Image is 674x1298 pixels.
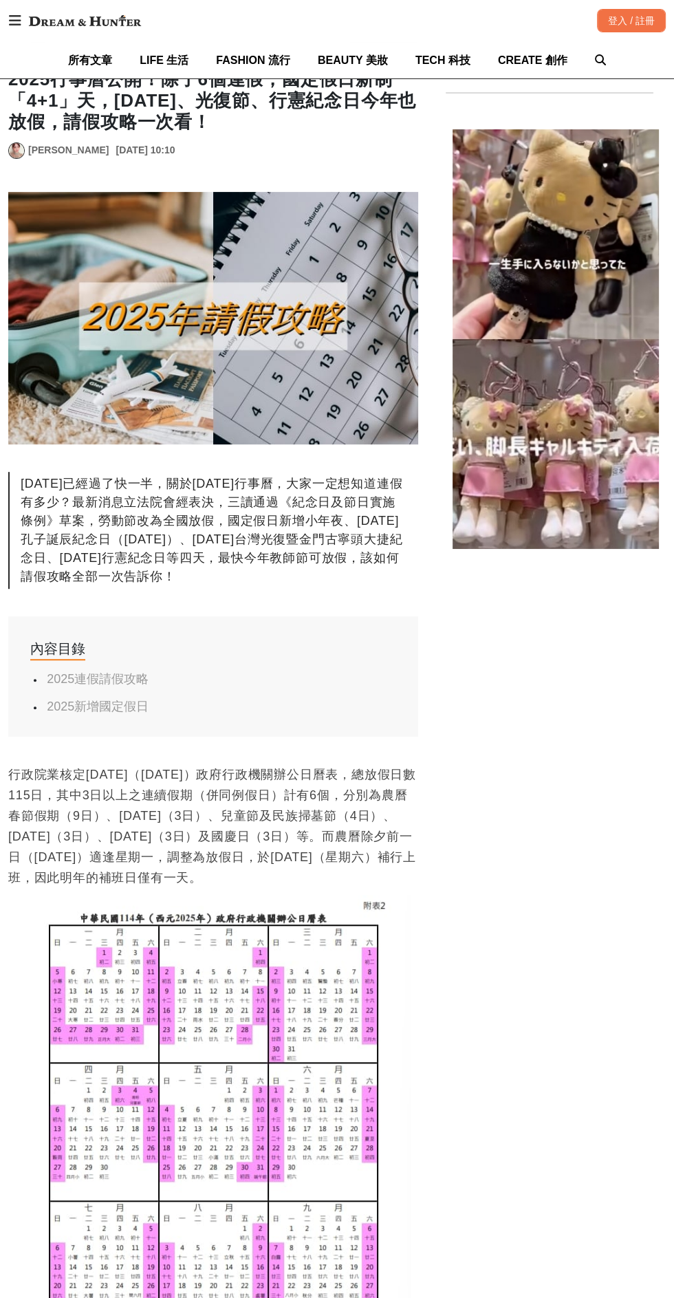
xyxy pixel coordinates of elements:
span: TECH 科技 [415,54,470,66]
img: 別再瘋LABUBU，長腿KITTY才最夯！台灣竟然買得到！？可遇不可求，看到就是先拿下 [453,129,659,549]
a: [PERSON_NAME] [28,143,109,158]
div: [DATE] 10:10 [116,143,175,158]
div: [DATE]已經過了快一半，關於[DATE]行事曆，大家一定想知道連假有多少？最新消息立法院會經表決，三讀通過《紀念日及節日實施條例》草案，勞動節改為全國放假，國定假日新增小年夜、[DATE]孔... [8,472,418,589]
a: 2025連假請假攻略 [47,672,149,686]
a: 2025新增國定假日 [47,700,149,713]
a: TECH 科技 [415,42,470,78]
img: 2025行事曆公開！除了6個連假，國定假日新制「4+1」天，教師節、光復節、行憲紀念日今年也放假，請假攻略一次看！ [8,192,418,445]
a: BEAUTY 美妝 [318,42,388,78]
span: FASHION 流行 [216,54,290,66]
h1: 2025行事曆公開！除了6個連假，國定假日新制「4+1」天，[DATE]、光復節、行憲紀念日今年也放假，請假攻略一次看！ [8,69,418,133]
a: 所有文章 [68,42,112,78]
span: BEAUTY 美妝 [318,54,388,66]
span: 所有文章 [68,54,112,66]
div: 登入 / 註冊 [597,9,666,32]
span: CREATE 創作 [498,54,567,66]
a: LIFE 生活 [140,42,188,78]
div: 內容目錄 [30,638,85,660]
a: Avatar [8,142,25,159]
a: CREATE 創作 [498,42,567,78]
img: Avatar [9,143,24,158]
span: LIFE 生活 [140,54,188,66]
img: Dream & Hunter [22,8,148,33]
a: FASHION 流行 [216,42,290,78]
p: 行政院業核定[DATE]（[DATE]）政府行政機關辦公日曆表，總放假日數115日，其中3日以上之連續假期（併同例假日）計有6個，分別為農曆春節假期（9日）、[DATE]（3日）、兒童節及民族掃... [8,764,418,888]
